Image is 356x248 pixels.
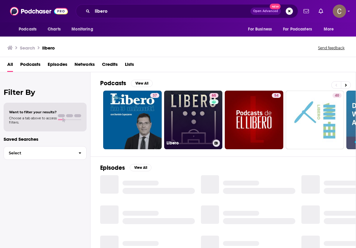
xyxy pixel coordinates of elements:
[335,93,339,99] span: 40
[72,25,93,34] span: Monitoring
[244,24,279,35] button: open menu
[316,6,326,16] a: Show notifications dropdown
[9,116,57,124] span: Choose a tab above to access filters.
[167,140,210,146] h3: Libero
[153,93,157,99] span: 37
[283,25,312,34] span: For Podcasters
[324,25,334,34] span: More
[44,24,64,35] a: Charts
[9,110,57,114] span: Want to filter your results?
[333,5,346,18] button: Show profile menu
[332,93,342,98] a: 40
[48,25,61,34] span: Charts
[250,8,281,15] button: Open AdvancedNew
[4,136,87,142] p: Saved Searches
[19,25,37,34] span: Podcasts
[48,60,67,72] a: Episodes
[100,79,126,87] h2: Podcasts
[20,45,35,51] h3: Search
[279,24,321,35] button: open menu
[212,93,216,99] span: 65
[272,93,281,98] a: 54
[7,60,13,72] a: All
[14,24,44,35] button: open menu
[209,93,218,98] a: 65
[75,60,95,72] a: Networks
[164,91,223,149] a: 65Libero
[4,151,74,155] span: Select
[100,164,151,172] a: EpisodesView All
[103,91,162,149] a: 37
[225,91,283,149] a: 54
[319,24,342,35] button: open menu
[100,164,125,172] h2: Episodes
[274,93,278,99] span: 54
[76,4,298,18] div: Search podcasts, credits, & more...
[248,25,272,34] span: For Business
[20,60,40,72] a: Podcasts
[131,80,153,87] button: View All
[125,60,134,72] a: Lists
[92,6,250,16] input: Search podcasts, credits, & more...
[100,79,153,87] a: PodcastsView All
[270,4,281,9] span: New
[67,24,101,35] button: open menu
[4,88,87,97] h2: Filter By
[333,5,346,18] img: User Profile
[102,60,118,72] a: Credits
[130,164,151,171] button: View All
[10,5,68,17] img: Podchaser - Follow, Share and Rate Podcasts
[42,45,55,51] h3: libero
[286,91,344,149] a: 40
[4,146,87,160] button: Select
[301,6,311,16] a: Show notifications dropdown
[253,10,278,13] span: Open Advanced
[333,5,346,18] span: Logged in as clay.bolton
[150,93,159,98] a: 37
[316,45,346,50] button: Send feedback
